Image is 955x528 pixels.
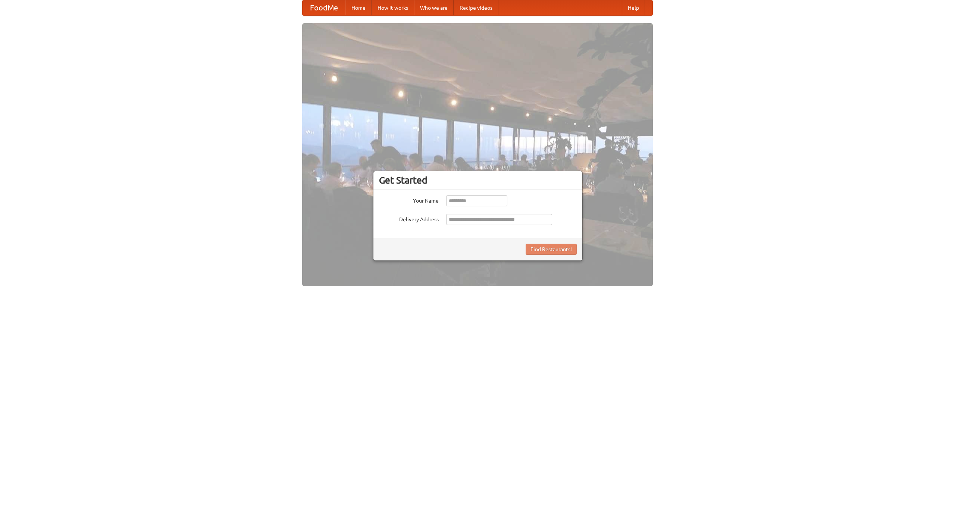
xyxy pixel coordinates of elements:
label: Delivery Address [379,214,439,223]
button: Find Restaurants! [526,244,577,255]
a: FoodMe [303,0,345,15]
h3: Get Started [379,175,577,186]
label: Your Name [379,195,439,204]
a: How it works [372,0,414,15]
a: Who we are [414,0,454,15]
a: Recipe videos [454,0,498,15]
a: Help [622,0,645,15]
a: Home [345,0,372,15]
